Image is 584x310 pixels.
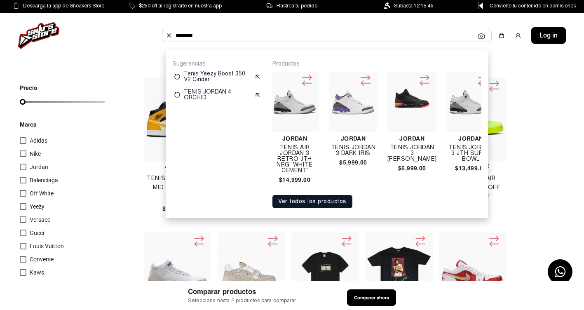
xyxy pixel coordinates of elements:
[30,164,48,170] span: Jordan
[478,33,485,39] img: Cámara
[30,150,41,157] span: Nike
[476,2,486,9] img: Control Point Icon
[174,73,181,80] img: restart.svg
[539,31,558,40] span: Log in
[30,230,44,236] span: Gucci
[332,81,374,123] img: TENIS JORDAN 3 DARK IRIS
[30,177,58,183] span: Balenciaga
[270,145,319,174] h4: TENIS AIR JORDAN 3 RETRO JTH NRG 'WHITE CEMENT'
[144,174,211,201] h4: Tenis Air Jordan 1 Mid University Gold
[23,1,104,10] span: Descarga la app de Sneakers Store
[254,92,261,98] img: suggest.svg
[272,195,352,208] button: Ver todos los productos
[174,92,181,98] img: restart.svg
[20,120,124,129] p: Marca
[387,136,436,141] h4: Jordan
[446,165,495,171] h4: $13,499.00
[162,204,189,213] span: $4,343.00
[139,1,222,10] span: $250 off al registrarte en nuestra app
[146,88,209,151] img: Tenis Air Jordan 1 Mid University Gold
[293,252,357,297] img: Supreme Spend It Tee Black
[188,297,296,305] span: Selecciona hasta 2 productos para comparar
[270,136,319,141] h4: Jordan
[184,89,251,101] p: TENIS JORDAN 4 ORCHID
[347,289,396,306] button: Comparar ahora
[30,203,45,210] span: Yeezy
[329,136,378,141] h4: Jordan
[30,256,54,263] span: Converse
[391,81,433,123] img: TENIS JORDAN 3 SP J BALVIN RIO
[446,145,495,162] h4: TENIS JORDAN 3 JTH SUPER BOWL
[498,32,505,39] img: shopping
[30,137,47,144] span: Adidas
[188,287,296,297] span: Comparar productos
[272,60,481,68] p: Productos
[274,81,316,123] img: TENIS AIR JORDAN 3 RETRO JTH NRG 'WHITE CEMENT'
[172,60,263,68] p: Sugerencias
[220,243,283,306] img: TENIS LOUIS VUITTON LV TRAINER BEIGE STRIPE MONOGRAM
[387,145,436,162] h4: TENIS JORDAN 3 [PERSON_NAME]
[30,269,44,276] span: Kaws
[144,162,211,171] h4: Jordan
[30,216,50,223] span: Versace
[30,243,64,249] span: Louis Vuitton
[146,243,209,306] img: TENIS JORDAN 3 LUCKY SHORTS
[515,32,521,39] img: user
[277,1,317,10] span: Rastrea tu pedido
[387,165,436,171] h4: $6,999.00
[30,190,54,197] span: Off White
[394,1,434,10] span: Subasta 12:15:45
[367,243,431,306] img: Supreme Al Green Tee Black
[329,145,378,156] h4: TENIS JORDAN 3 DARK IRIS
[20,85,105,91] p: Precio
[441,259,504,290] img: Tenis Air Jordan 1 Low Spades
[270,177,319,183] h4: $14,999.00
[490,1,576,10] span: Convierte tu contenido en comisiones
[18,22,59,49] img: logo
[254,73,261,80] img: suggest.svg
[446,136,495,141] h4: Jordan
[184,71,251,82] p: Tenis Yeezy Boost 350 V2 Cinder
[329,160,378,165] h4: $5,999.00
[166,32,172,39] img: Buscar
[450,81,492,123] img: TENIS JORDAN 3 JTH SUPER BOWL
